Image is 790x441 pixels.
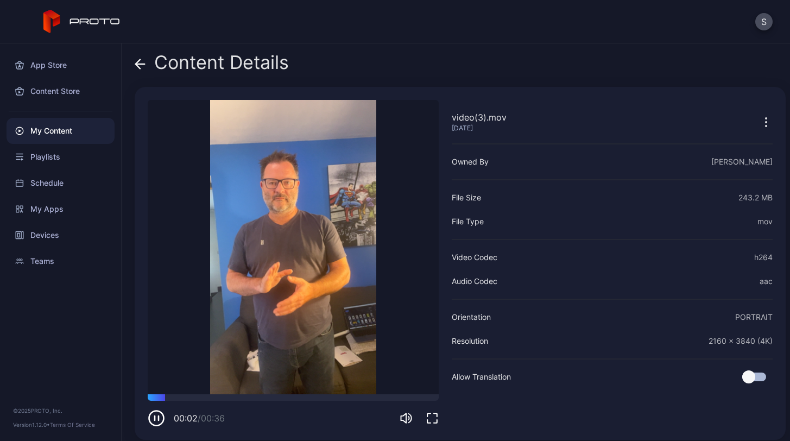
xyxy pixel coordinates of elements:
[148,100,439,394] video: Sorry, your browser doesn‘t support embedded videos
[760,275,773,288] div: aac
[754,251,773,264] div: h264
[50,421,95,428] a: Terms Of Service
[7,118,115,144] a: My Content
[174,412,225,425] div: 00:02
[757,215,773,228] div: mov
[452,335,488,348] div: Resolution
[452,124,507,133] div: [DATE]
[7,144,115,170] a: Playlists
[13,421,50,428] span: Version 1.12.0 •
[7,52,115,78] a: App Store
[738,191,773,204] div: 243.2 MB
[452,155,489,168] div: Owned By
[7,248,115,274] a: Teams
[135,52,289,78] div: Content Details
[452,370,511,383] div: Allow Translation
[709,335,773,348] div: 2160 x 3840 (4K)
[452,251,497,264] div: Video Codec
[7,196,115,222] a: My Apps
[452,311,491,324] div: Orientation
[452,215,484,228] div: File Type
[13,406,108,415] div: © 2025 PROTO, Inc.
[711,155,773,168] div: [PERSON_NAME]
[452,275,497,288] div: Audio Codec
[735,311,773,324] div: PORTRAIT
[198,413,225,424] span: / 00:36
[755,13,773,30] button: S
[452,111,507,124] div: video(3).mov
[7,78,115,104] a: Content Store
[7,222,115,248] a: Devices
[452,191,481,204] div: File Size
[7,170,115,196] a: Schedule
